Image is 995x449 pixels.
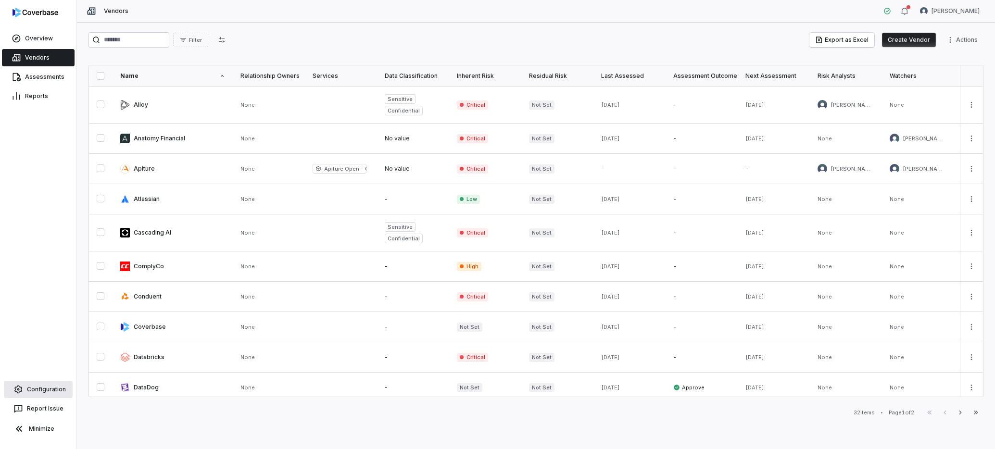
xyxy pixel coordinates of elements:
div: Risk Analysts [818,72,874,80]
span: Critical [457,228,488,237]
div: Inherent Risk [457,72,514,80]
button: More actions [944,33,983,47]
span: Sensitive [388,223,413,231]
span: [DATE] [601,135,620,142]
span: Not Set [529,195,554,204]
span: [DATE] [601,263,620,270]
span: Critical [457,134,488,143]
button: Minimize [4,419,73,438]
td: - [666,251,738,282]
span: [DATE] [745,101,764,108]
span: Sensitive [388,95,413,103]
span: [DATE] [601,384,620,391]
span: Not Set [529,383,554,392]
span: [PERSON_NAME] [831,165,874,173]
td: - [738,154,810,184]
span: [DATE] [745,263,764,270]
td: - [666,342,738,373]
td: - [377,312,449,342]
span: High [457,262,481,271]
div: • [881,409,883,416]
span: Confidential [388,107,420,114]
span: [DATE] [601,229,620,236]
span: Filter [189,37,202,44]
span: Not Set [529,100,554,110]
td: - [666,184,738,214]
span: Apiture Open - Online Banking Product [313,164,366,174]
div: Services [313,72,369,80]
td: - [377,184,449,214]
div: Name [120,72,225,80]
div: Last Assessed [601,72,658,80]
a: Overview [2,30,75,47]
a: Assessments [2,68,75,86]
a: Reports [2,87,75,105]
td: - [666,87,738,124]
td: - [377,342,449,373]
td: - [666,124,738,154]
div: Next Assessment [745,72,802,80]
button: Report Issue [4,400,73,417]
span: Vendors [104,7,128,15]
button: More actions [964,320,979,334]
span: [PERSON_NAME] [932,7,980,15]
td: - [377,373,449,403]
button: Export as Excel [809,33,874,47]
span: [PERSON_NAME] [831,101,874,109]
span: [PERSON_NAME] [903,135,946,142]
span: Low [457,195,480,204]
span: [DATE] [745,354,764,361]
span: Not Set [457,323,482,332]
span: No value [385,135,410,142]
a: Vendors [2,49,75,66]
span: Critical [457,100,488,110]
img: logo-D7KZi-bG.svg [13,8,58,17]
span: No value [385,165,410,173]
div: Data Classification [385,72,441,80]
span: [PERSON_NAME] [903,165,946,173]
span: [DATE] [601,324,620,330]
div: Assessment Outcome [673,72,730,80]
span: Not Set [457,383,482,392]
div: Page 1 of 2 [889,409,914,416]
span: Confidential [388,235,420,242]
button: More actions [964,289,979,304]
span: Critical [457,292,488,301]
span: Not Set [529,292,554,301]
span: [DATE] [745,293,764,300]
td: - [377,251,449,282]
span: Critical [457,164,488,174]
span: Not Set [529,134,554,143]
button: More actions [964,350,979,364]
a: Configuration [4,381,73,398]
span: [DATE] [745,384,764,391]
div: Residual Risk [529,72,586,80]
img: Gerald Pe avatar [920,7,928,15]
span: [DATE] [601,354,620,361]
td: - [593,154,666,184]
button: More actions [964,380,979,395]
span: Not Set [529,262,554,271]
td: - [666,214,738,251]
img: Scott McMichael avatar [890,134,899,143]
button: Gerald Pe avatar[PERSON_NAME] [914,4,985,18]
button: More actions [964,192,979,206]
img: Gerald Pe avatar [818,164,827,174]
span: [DATE] [745,324,764,330]
div: 32 items [854,409,875,416]
button: Filter [173,33,208,47]
span: [DATE] [601,293,620,300]
button: More actions [964,259,979,274]
span: Not Set [529,164,554,174]
div: Relationship Owners [240,72,297,80]
span: Not Set [529,323,554,332]
span: Not Set [529,353,554,362]
img: Scott McMichael avatar [890,164,899,174]
span: [DATE] [601,101,620,108]
button: More actions [964,131,979,146]
span: [DATE] [745,135,764,142]
img: Gerald Pe avatar [818,100,827,110]
button: More actions [964,225,979,240]
button: More actions [964,98,979,112]
td: - [666,154,738,184]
